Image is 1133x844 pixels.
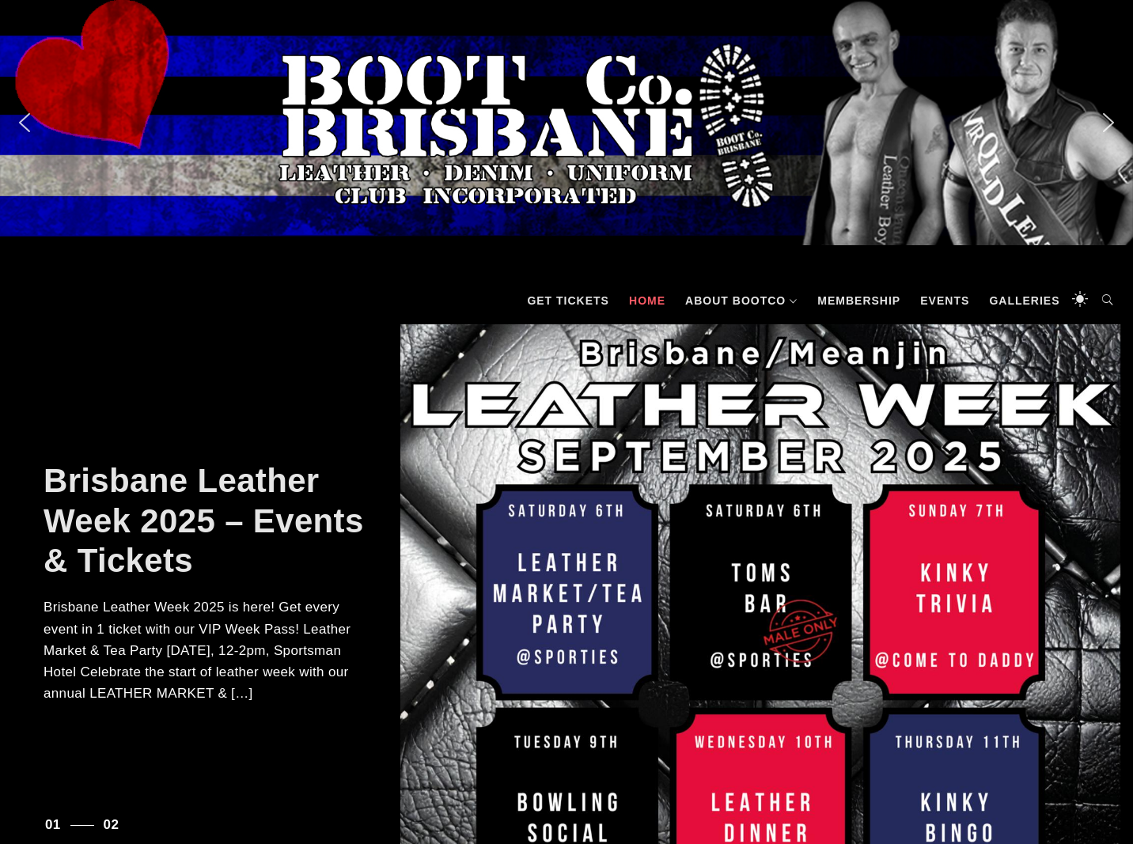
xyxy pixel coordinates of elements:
a: Membership [809,277,908,324]
a: Brisbane Leather Week 2025 – Events & Tickets [44,462,364,579]
a: Galleries [981,277,1067,324]
img: next arrow [1096,110,1121,135]
img: previous arrow [12,110,37,135]
a: Home [621,277,673,324]
a: GET TICKETS [519,277,617,324]
p: Brisbane Leather Week 2025 is here! Get every event in 1 ticket with our VIP Week Pass! Leather M... [44,596,369,704]
a: Events [912,277,977,324]
a: About BootCo [677,277,805,324]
